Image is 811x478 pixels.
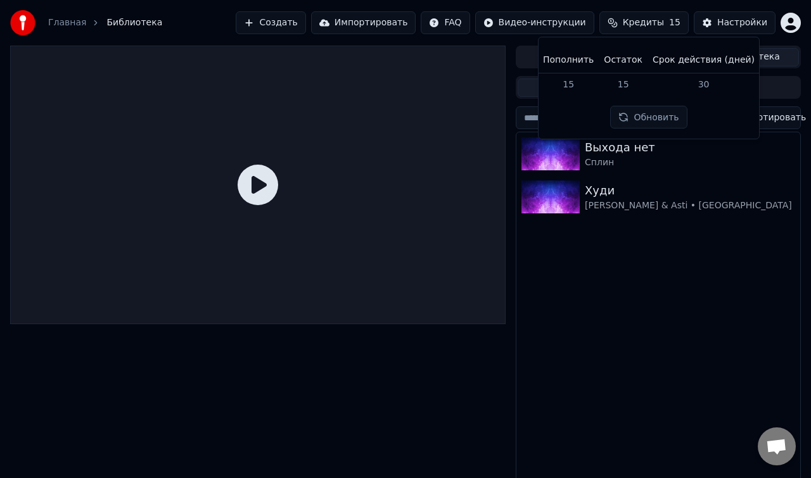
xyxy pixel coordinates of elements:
button: Создать [236,11,305,34]
td: 15 [538,73,599,96]
div: Настройки [717,16,767,29]
button: Импортировать [311,11,416,34]
button: Очередь [518,48,611,66]
button: Видео-инструкции [475,11,594,34]
a: Главная [48,16,86,29]
button: Настройки [694,11,776,34]
span: 15 [669,16,680,29]
div: Худи [585,182,795,199]
th: Срок действия (дней) [648,47,760,73]
button: Песни [518,79,658,97]
nav: breadcrumb [48,16,162,29]
div: [PERSON_NAME] & Asti • [GEOGRAPHIC_DATA] [585,199,795,212]
span: Кредиты [623,16,664,29]
span: Библиотека [106,16,162,29]
td: 30 [648,73,760,96]
div: Выхода нет [585,139,795,156]
th: Остаток [599,47,648,73]
button: Кредиты15 [599,11,689,34]
td: 15 [599,73,648,96]
div: Сплин [585,156,795,169]
a: Открытый чат [758,427,796,465]
button: Обновить [610,106,687,129]
span: Сортировать [746,111,806,124]
th: Пополнить [538,47,599,73]
img: youka [10,10,35,35]
button: FAQ [421,11,469,34]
